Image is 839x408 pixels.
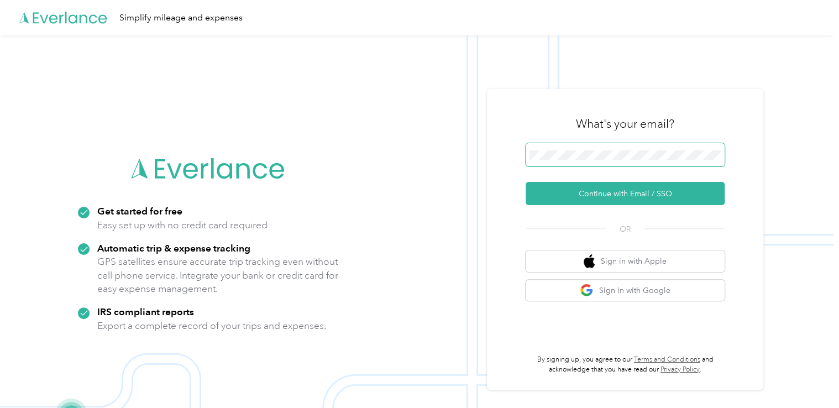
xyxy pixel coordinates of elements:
button: google logoSign in with Google [526,280,725,301]
strong: Get started for free [97,205,182,217]
button: apple logoSign in with Apple [526,250,725,272]
p: GPS satellites ensure accurate trip tracking even without cell phone service. Integrate your bank... [97,255,339,296]
img: google logo [580,284,594,297]
a: Privacy Policy [660,365,700,374]
h3: What's your email? [576,116,674,132]
p: Easy set up with no credit card required [97,218,268,232]
p: Export a complete record of your trips and expenses. [97,319,326,333]
strong: Automatic trip & expense tracking [97,242,250,254]
span: OR [606,223,644,235]
img: apple logo [584,254,595,268]
p: By signing up, you agree to our and acknowledge that you have read our . [526,355,725,374]
strong: IRS compliant reports [97,306,194,317]
button: Continue with Email / SSO [526,182,725,205]
div: Simplify mileage and expenses [119,11,243,25]
a: Terms and Conditions [634,355,700,364]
